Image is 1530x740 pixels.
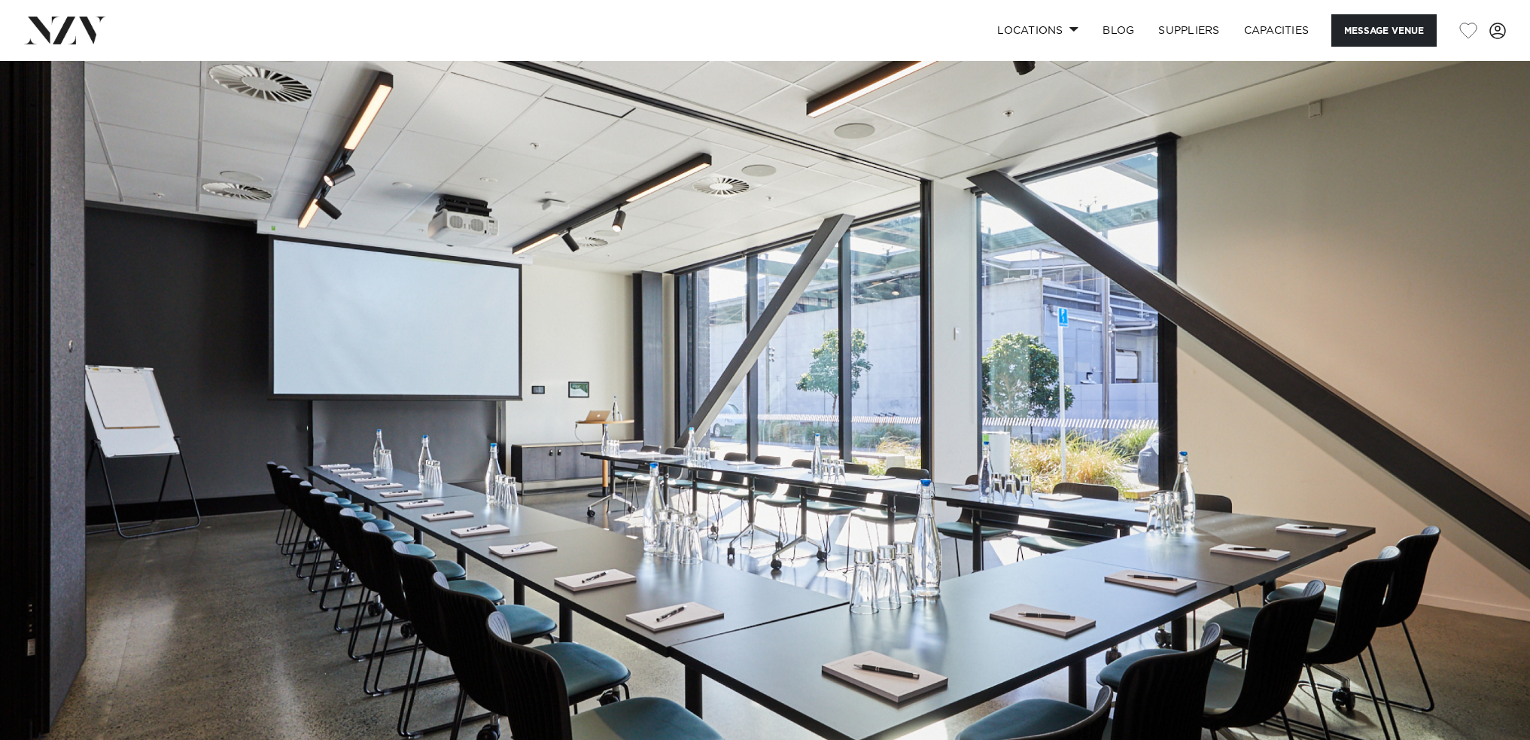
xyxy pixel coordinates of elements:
[1146,14,1231,47] a: SUPPLIERS
[24,17,106,44] img: nzv-logo.png
[985,14,1090,47] a: Locations
[1090,14,1146,47] a: BLOG
[1232,14,1322,47] a: Capacities
[1331,14,1437,47] button: Message Venue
